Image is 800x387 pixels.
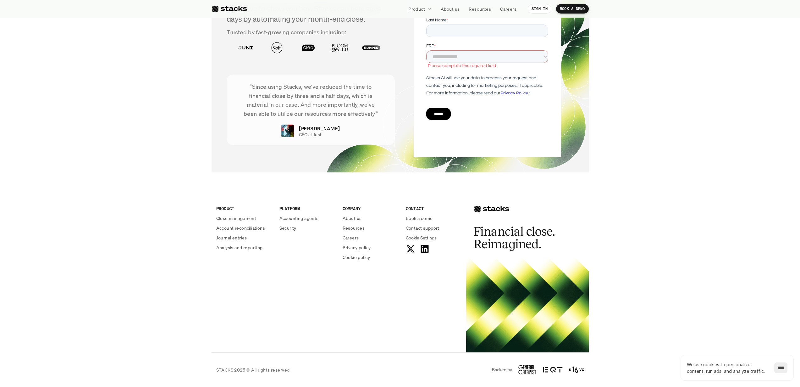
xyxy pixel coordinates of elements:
[343,215,398,222] a: About us
[406,215,461,222] a: Book a demo
[343,205,398,212] p: COMPANY
[279,225,335,231] a: Security
[343,225,398,231] a: Resources
[343,215,361,222] p: About us
[216,215,257,222] p: Close management
[279,225,296,231] p: Security
[216,225,265,231] p: Account reconciliations
[279,205,335,212] p: PLATFORM
[343,225,365,231] p: Resources
[556,4,589,14] a: BOOK A DEMO
[299,132,321,137] p: CFO at Juni
[216,234,272,241] a: Journal entries
[469,6,491,12] p: Resources
[406,234,437,241] span: Cookie Settings
[343,244,371,251] p: Privacy policy
[279,215,319,222] p: Accounting agents
[216,234,247,241] p: Journal entries
[227,28,395,37] p: Trusted by fast-growing companies including:
[216,225,272,231] a: Account reconciliations
[474,225,568,250] h2: Financial close. Reimagined.
[216,244,263,251] p: Analysis and reporting
[437,3,463,14] a: About us
[532,7,548,11] p: SIGN IN
[216,205,272,212] p: PRODUCT
[406,205,461,212] p: CONTACT
[343,234,359,241] p: Careers
[343,254,370,261] p: Cookie policy
[406,215,433,222] p: Book a demo
[406,225,439,231] p: Contact support
[406,225,461,231] a: Contact support
[343,244,398,251] a: Privacy policy
[216,215,272,222] a: Close management
[343,254,398,261] a: Cookie policy
[408,6,425,12] p: Product
[496,3,520,14] a: Careers
[236,82,386,118] p: “Since using Stacks, we've reduced the time to financial close by three and a half days, which is...
[687,361,768,374] p: We use cookies to personalize content, run ads, and analyze traffic.
[492,367,512,373] p: Backed by
[279,215,335,222] a: Accounting agents
[406,234,437,241] button: Cookie Trigger
[441,6,460,12] p: About us
[216,367,290,373] p: STACKS 2025 © All rights reserved
[343,234,398,241] a: Careers
[465,3,495,14] a: Resources
[299,125,340,132] p: [PERSON_NAME]
[528,4,551,14] a: SIGN IN
[216,244,272,251] a: Analysis and reporting
[560,7,585,11] p: BOOK A DEMO
[500,6,516,12] p: Careers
